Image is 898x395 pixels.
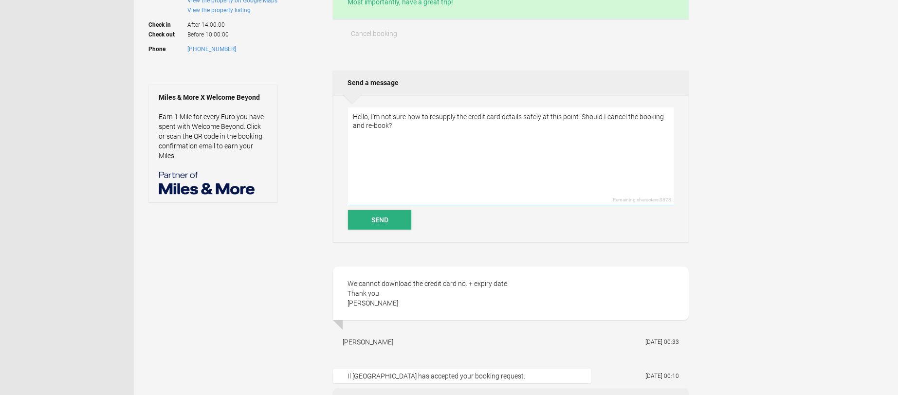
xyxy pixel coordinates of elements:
[187,46,236,53] a: [PHONE_NUMBER]
[159,170,256,195] img: Miles & More
[333,267,689,320] div: We cannot download the credit card no. + expiry date. Thank you [PERSON_NAME]
[348,210,411,230] button: Send
[148,30,187,39] strong: Check out
[333,71,689,95] h2: Send a message
[148,44,187,54] strong: Phone
[187,30,277,39] span: Before 10:00:00
[333,369,591,383] div: Il [GEOGRAPHIC_DATA] has accepted your booking request.
[645,339,679,345] flynt-date-display: [DATE] 00:33
[187,7,251,14] a: View the property listing
[333,24,415,43] button: Cancel booking
[343,337,393,347] div: [PERSON_NAME]
[159,92,267,102] strong: Miles & More X Welcome Beyond
[148,15,187,30] strong: Check in
[351,30,397,37] span: Cancel booking
[187,15,277,30] span: After 14:00:00
[645,373,679,379] flynt-date-display: [DATE] 00:10
[159,113,264,160] a: Earn 1 Mile for every Euro you have spent with Welcome Beyond. Click or scan the QR code in the b...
